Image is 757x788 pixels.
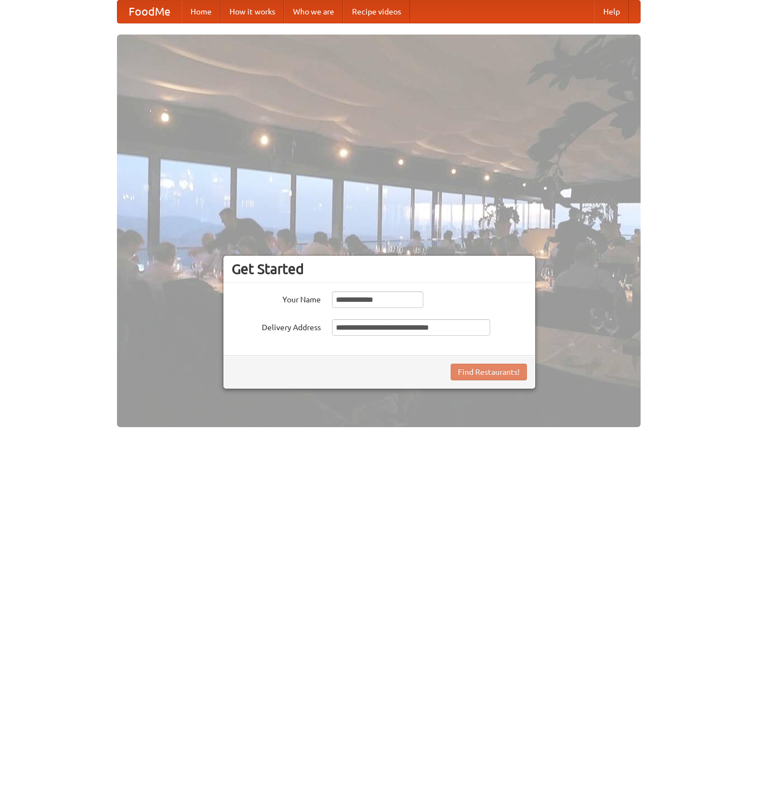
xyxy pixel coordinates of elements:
[232,261,527,277] h3: Get Started
[594,1,629,23] a: Help
[221,1,284,23] a: How it works
[451,364,527,380] button: Find Restaurants!
[343,1,410,23] a: Recipe videos
[232,291,321,305] label: Your Name
[284,1,343,23] a: Who we are
[182,1,221,23] a: Home
[232,319,321,333] label: Delivery Address
[118,1,182,23] a: FoodMe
